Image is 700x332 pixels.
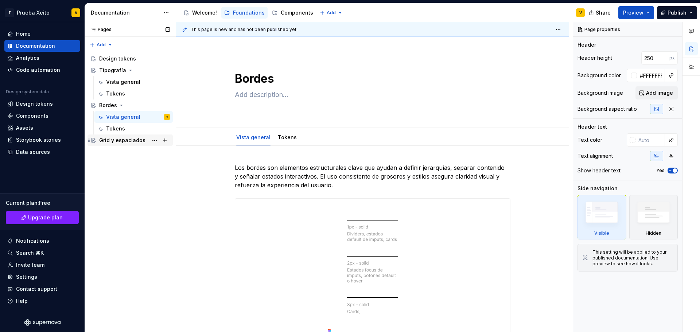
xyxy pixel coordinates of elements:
div: This setting will be applied to your published documentation. Use preview to see how it looks. [592,249,673,267]
button: Preview [618,6,654,19]
div: Storybook stories [16,136,61,144]
div: Settings [16,273,37,281]
div: Header text [577,123,607,130]
div: Design system data [6,89,49,95]
span: Add image [646,89,673,97]
a: Tokens [278,134,297,140]
a: Vista general [236,134,271,140]
div: Welcome! [192,9,217,16]
div: Header height [577,54,612,62]
div: Tipografía [99,67,126,74]
div: Page tree [87,53,173,146]
a: Components [4,110,80,122]
div: V [579,10,582,16]
div: Background color [577,72,621,79]
input: Auto [637,69,665,82]
span: Publish [668,9,687,16]
span: Share [596,9,611,16]
a: Design tokens [87,53,173,65]
a: Analytics [4,52,80,64]
textarea: Bordes [233,70,509,87]
a: Vista generalV [94,111,173,123]
div: Notifications [16,237,49,245]
div: Assets [16,124,33,132]
div: Search ⌘K [16,249,44,257]
div: Help [16,297,28,305]
a: Invite team [4,259,80,271]
div: Contact support [16,285,57,293]
div: Header [577,41,596,48]
label: Yes [656,168,665,173]
div: Grid y espaciados [99,137,145,144]
a: Tokens [94,88,173,99]
div: Show header text [577,167,621,174]
a: Vista general [94,76,173,88]
button: Contact support [4,283,80,295]
span: Preview [623,9,643,16]
a: Tipografía [87,65,173,76]
div: Background aspect ratio [577,105,637,113]
div: Current plan : Free [6,199,79,207]
button: Notifications [4,235,80,247]
div: Design tokens [16,100,53,108]
button: TPrueba XeitoV [1,5,83,20]
a: Settings [4,271,80,283]
div: Vista general [106,113,140,121]
div: Analytics [16,54,39,62]
a: Welcome! [180,7,220,19]
div: Tokens [106,125,125,132]
div: Side navigation [577,185,618,192]
div: V [166,113,168,121]
button: Search ⌘K [4,247,80,259]
div: Vista general [106,78,140,86]
div: Documentation [16,42,55,50]
div: Foundations [233,9,265,16]
a: Documentation [4,40,80,52]
a: Grid y espaciados [87,134,173,146]
input: Auto [641,51,669,65]
div: Text color [577,136,602,144]
div: Components [281,9,313,16]
div: Vista general [233,129,273,145]
div: Tokens [275,129,300,145]
a: Design tokens [4,98,80,110]
a: Components [269,7,316,19]
div: Documentation [91,9,160,16]
div: Text alignment [577,152,613,160]
svg: Supernova Logo [24,319,61,326]
div: Tokens [106,90,125,97]
button: Help [4,295,80,307]
div: Components [16,112,48,120]
span: Add [327,10,336,16]
div: Prueba Xeito [17,9,50,16]
div: Home [16,30,31,38]
div: V [75,10,77,16]
a: Foundations [221,7,268,19]
div: Page tree [180,5,316,20]
input: Auto [635,133,665,147]
div: T [5,8,14,17]
span: Add [97,42,106,48]
div: Visible [577,195,626,239]
span: Upgrade plan [28,214,63,221]
div: Pages [87,27,112,32]
p: Los bordes son elementos estructurales clave que ayudan a definir jerarquías, separar contenido y... [235,163,510,190]
p: px [669,55,675,61]
button: Add [87,40,115,50]
div: Hidden [646,230,661,236]
a: Data sources [4,146,80,158]
div: Bordes [99,102,117,109]
span: This page is new and has not been published yet. [191,27,297,32]
div: Invite team [16,261,44,269]
div: Background image [577,89,623,97]
div: Hidden [629,195,678,239]
a: Tokens [94,123,173,134]
a: Home [4,28,80,40]
div: Data sources [16,148,50,156]
a: Assets [4,122,80,134]
button: Publish [657,6,697,19]
button: Add image [635,86,678,99]
a: Storybook stories [4,134,80,146]
div: Design tokens [99,55,136,62]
